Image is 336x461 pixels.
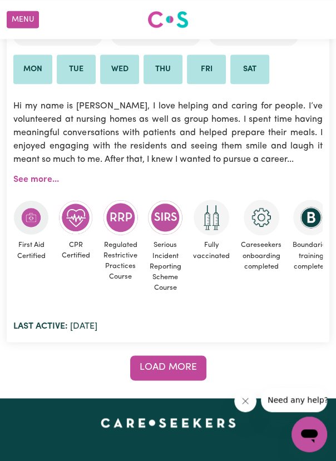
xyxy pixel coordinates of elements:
[130,355,206,380] button: See more results
[7,11,39,28] button: Menu
[240,235,283,276] span: Careseekers onboarding completed
[140,363,197,372] span: Load more
[192,235,231,265] span: Fully vaccinated
[147,235,183,298] span: Serious Incident Reporting Scheme Course
[293,200,329,235] img: CS Academy: Boundaries in care and support work course completed
[187,54,226,85] li: Available on Fri
[57,54,96,85] li: Available on Tue
[13,322,68,331] b: Last active:
[103,200,139,235] img: CS Academy: Regulated Restrictive Practices course completed
[101,418,236,427] a: Careseekers home page
[7,8,67,17] span: Need any help?
[147,200,183,235] img: CS Academy: Serious Incident Reporting Scheme course completed
[13,322,97,331] span: [DATE]
[58,235,93,265] span: CPR Certified
[102,235,139,287] span: Regulated Restrictive Practices Course
[13,54,52,85] li: Available on Mon
[194,200,229,235] img: Care and support worker has received 2 doses of COVID-19 vaccine
[147,7,189,32] a: Careseekers logo
[58,200,93,235] img: Care and support worker has completed CPR Certification
[13,93,323,173] p: Hi my name is [PERSON_NAME], I love helping and caring for people. I’ve volunteered at nursing ho...
[13,175,59,184] a: See more...
[261,388,327,412] iframe: Message from company
[147,9,189,29] img: Careseekers logo
[230,54,269,85] li: Available on Sat
[244,200,279,235] img: CS Academy: Careseekers Onboarding course completed
[100,54,139,85] li: Available on Wed
[144,54,182,85] li: Available on Thu
[234,390,256,412] iframe: Close message
[291,235,330,276] span: Boundaries training completed
[13,200,49,235] img: Care and support worker has completed First Aid Certification
[291,417,327,452] iframe: Button to launch messaging window
[13,235,49,265] span: First Aid Certified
